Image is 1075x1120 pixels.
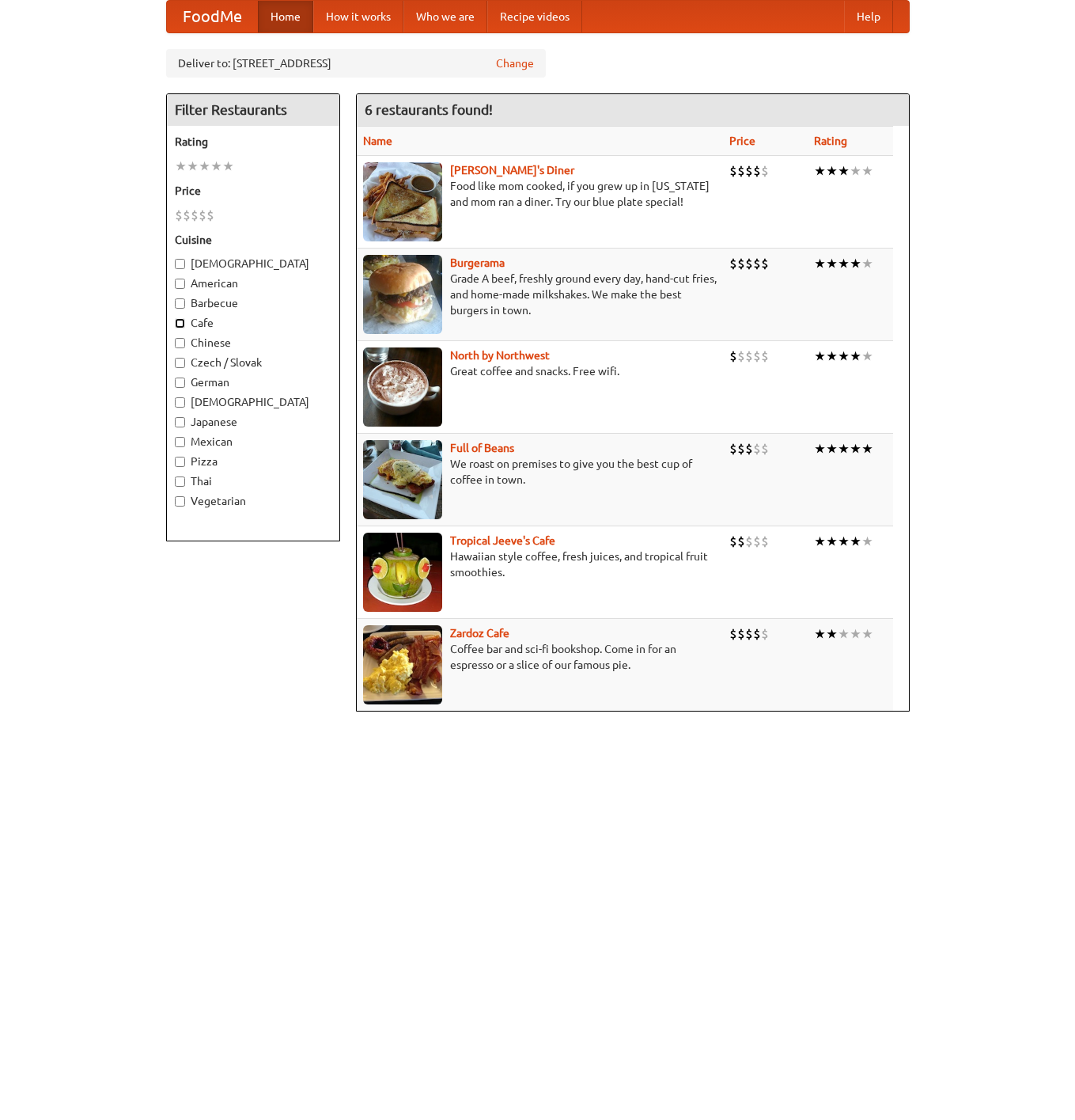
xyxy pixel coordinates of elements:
[729,162,737,180] li: $
[737,255,745,272] li: $
[729,533,737,550] li: $
[175,493,331,509] label: Vegetarian
[814,162,826,180] li: ★
[175,298,185,309] input: Barbecue
[187,158,199,175] li: ★
[365,102,493,117] ng-pluralize: 6 restaurants found!
[403,1,487,32] a: Who we are
[199,207,206,224] li: $
[737,347,745,365] li: $
[761,347,769,365] li: $
[861,255,873,272] li: ★
[861,347,873,365] li: ★
[175,256,331,271] label: [DEMOGRAPHIC_DATA]
[363,135,392,147] a: Name
[450,256,505,269] a: Burgerama
[175,437,185,447] input: Mexican
[737,625,745,643] li: $
[850,347,861,365] li: ★
[175,473,331,489] label: Thai
[826,162,838,180] li: ★
[210,158,222,175] li: ★
[838,162,850,180] li: ★
[175,232,331,248] h5: Cuisine
[363,363,717,379] p: Great coffee and snacks. Free wifi.
[838,533,850,550] li: ★
[745,533,753,550] li: $
[175,318,185,328] input: Cafe
[761,440,769,457] li: $
[850,533,861,550] li: ★
[258,1,313,32] a: Home
[487,1,582,32] a: Recipe videos
[838,255,850,272] li: ★
[838,440,850,457] li: ★
[175,358,185,368] input: Czech / Slovak
[826,533,838,550] li: ★
[363,271,717,318] p: Grade A beef, freshly ground every day, hand-cut fries, and home-made milkshakes. We make the bes...
[861,625,873,643] li: ★
[753,533,761,550] li: $
[175,259,185,269] input: [DEMOGRAPHIC_DATA]
[826,440,838,457] li: ★
[175,476,185,487] input: Thai
[450,164,574,177] a: [PERSON_NAME]'s Diner
[166,49,546,78] div: Deliver to: [STREET_ADDRESS]
[363,347,442,427] img: north.jpg
[363,625,442,704] img: zardoz.jpg
[745,625,753,643] li: $
[175,315,331,331] label: Cafe
[175,378,185,388] input: German
[729,135,755,147] a: Price
[729,255,737,272] li: $
[761,255,769,272] li: $
[826,347,838,365] li: ★
[761,533,769,550] li: $
[745,162,753,180] li: $
[861,533,873,550] li: ★
[753,255,761,272] li: $
[729,625,737,643] li: $
[363,255,442,334] img: burgerama.jpg
[175,457,185,467] input: Pizza
[175,454,331,469] label: Pizza
[199,158,210,175] li: ★
[175,158,187,175] li: ★
[363,440,442,519] img: beans.jpg
[363,641,717,673] p: Coffee bar and sci-fi bookshop. Come in for an espresso or a slice of our famous pie.
[814,347,826,365] li: ★
[175,183,331,199] h5: Price
[844,1,893,32] a: Help
[313,1,403,32] a: How it works
[175,335,331,351] label: Chinese
[206,207,214,224] li: $
[753,162,761,180] li: $
[175,338,185,348] input: Chinese
[363,549,717,580] p: Hawaiian style coffee, fresh juices, and tropical fruit smoothies.
[175,394,331,410] label: [DEMOGRAPHIC_DATA]
[175,295,331,311] label: Barbecue
[826,255,838,272] li: ★
[450,349,550,362] a: North by Northwest
[450,534,555,547] b: Tropical Jeeve's Cafe
[850,255,861,272] li: ★
[175,275,331,291] label: American
[850,162,861,180] li: ★
[175,374,331,390] label: German
[745,347,753,365] li: $
[850,440,861,457] li: ★
[191,207,199,224] li: $
[175,434,331,450] label: Mexican
[753,625,761,643] li: $
[167,94,339,126] h4: Filter Restaurants
[363,162,442,241] img: sallys.jpg
[450,627,509,640] a: Zardoz Cafe
[861,162,873,180] li: ★
[729,440,737,457] li: $
[838,347,850,365] li: ★
[729,347,737,365] li: $
[175,414,331,430] label: Japanese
